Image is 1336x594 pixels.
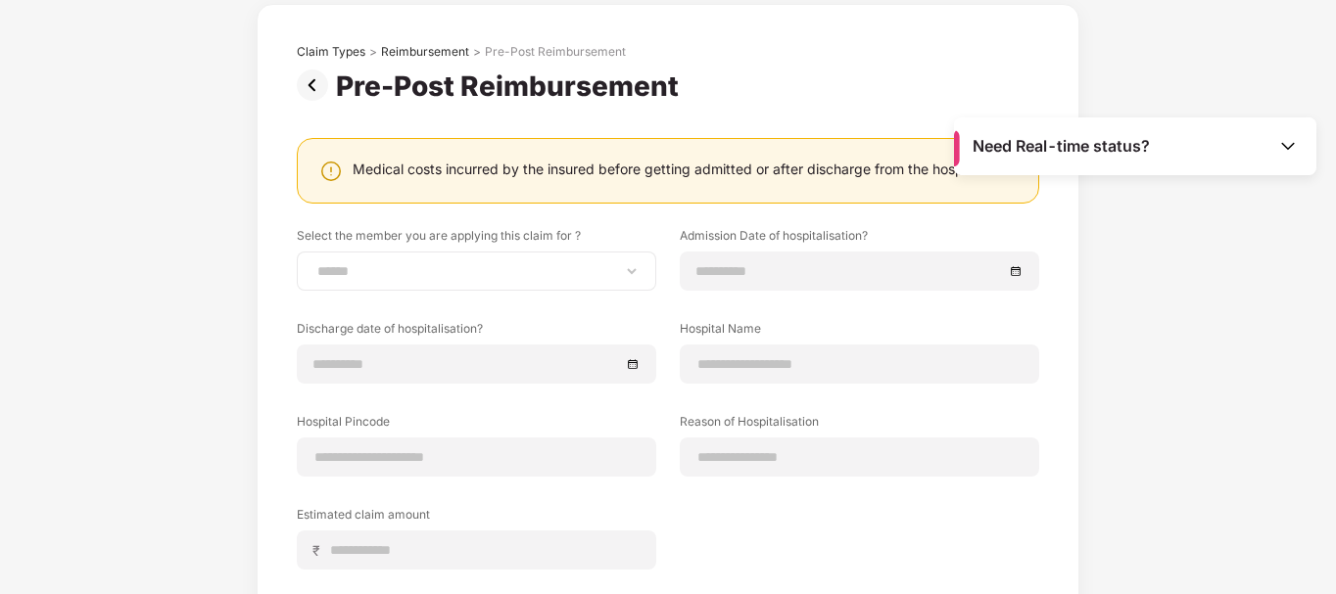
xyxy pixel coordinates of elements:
img: Toggle Icon [1278,136,1298,156]
span: Need Real-time status? [973,136,1150,157]
div: Claim Types [297,44,365,60]
label: Estimated claim amount [297,506,656,530]
div: Reimbursement [381,44,469,60]
div: Pre-Post Reimbursement [485,44,626,60]
label: Select the member you are applying this claim for ? [297,227,656,251]
img: svg+xml;base64,PHN2ZyBpZD0iV2FybmluZ18tXzI0eDI0IiBkYXRhLW5hbWU9Ildhcm5pbmcgLSAyNHgyNCIgeG1sbnM9Im... [319,160,343,183]
label: Discharge date of hospitalisation? [297,320,656,344]
span: ₹ [312,541,328,560]
div: > [473,44,481,60]
label: Reason of Hospitalisation [680,413,1039,437]
label: Hospital Pincode [297,413,656,437]
div: Medical costs incurred by the insured before getting admitted or after discharge from the hospital. [353,160,986,178]
img: svg+xml;base64,PHN2ZyBpZD0iUHJldi0zMngzMiIgeG1sbnM9Imh0dHA6Ly93d3cudzMub3JnLzIwMDAvc3ZnIiB3aWR0aD... [297,69,336,101]
label: Admission Date of hospitalisation? [680,227,1039,251]
div: > [369,44,377,60]
label: Hospital Name [680,320,1039,344]
div: Pre-Post Reimbursement [336,69,687,103]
